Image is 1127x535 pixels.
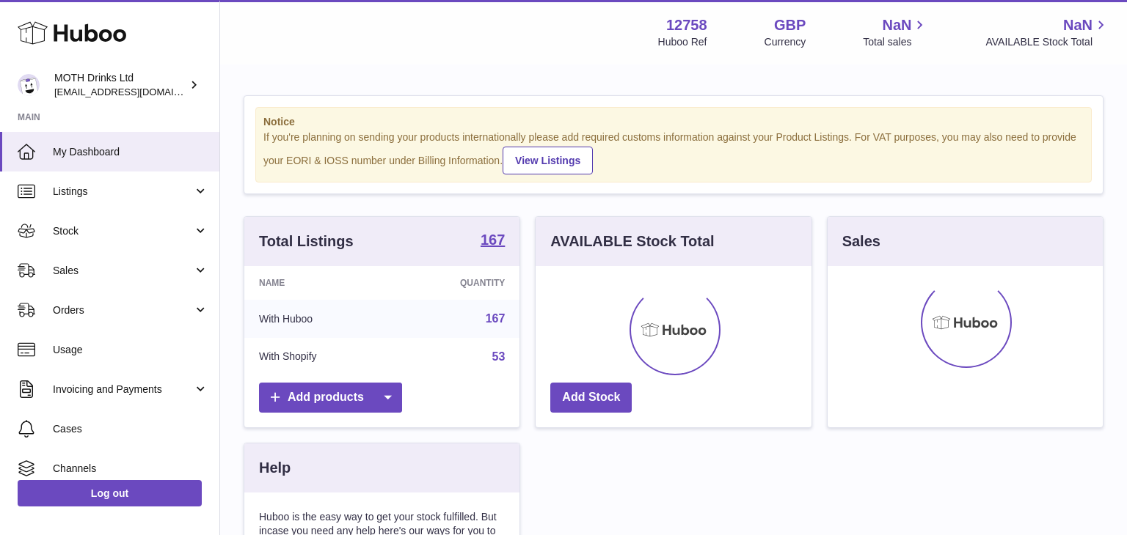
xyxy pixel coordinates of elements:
h3: Sales [842,232,880,251]
a: 167 [486,312,506,325]
span: Listings [53,185,193,199]
span: [EMAIL_ADDRESS][DOMAIN_NAME] [54,86,216,97]
strong: GBP [774,15,806,35]
h3: AVAILABLE Stock Total [550,232,714,251]
div: If you're planning on sending your products internationally please add required customs informati... [263,130,1084,174]
a: 167 [481,232,505,250]
a: Log out [18,480,202,506]
img: internalAdmin-12758@internal.huboo.com [18,74,40,96]
a: 53 [492,350,506,363]
strong: 167 [481,232,505,247]
a: NaN Total sales [863,15,928,49]
div: Huboo Ref [658,35,707,49]
span: Cases [53,422,208,436]
span: NaN [882,15,911,35]
h3: Help [259,458,291,478]
span: My Dashboard [53,145,208,159]
span: NaN [1063,15,1093,35]
a: NaN AVAILABLE Stock Total [985,15,1109,49]
span: Channels [53,462,208,476]
a: View Listings [503,147,593,174]
span: Usage [53,343,208,357]
td: With Huboo [244,300,393,338]
a: Add products [259,383,402,413]
h3: Total Listings [259,232,354,251]
div: Currency [765,35,806,49]
span: AVAILABLE Stock Total [985,35,1109,49]
span: Orders [53,303,193,317]
span: Invoicing and Payments [53,383,193,396]
th: Quantity [393,266,519,300]
th: Name [244,266,393,300]
strong: Notice [263,115,1084,129]
a: Add Stock [550,383,632,413]
span: Sales [53,264,193,278]
div: MOTH Drinks Ltd [54,71,186,99]
span: Stock [53,224,193,238]
span: Total sales [863,35,928,49]
td: With Shopify [244,338,393,376]
strong: 12758 [666,15,707,35]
